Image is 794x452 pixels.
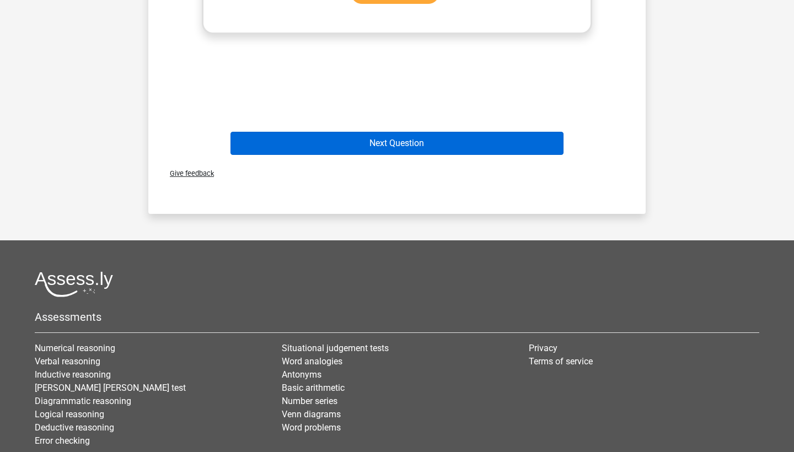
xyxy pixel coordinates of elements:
[35,422,114,433] a: Deductive reasoning
[35,310,759,324] h5: Assessments
[35,409,104,419] a: Logical reasoning
[230,132,564,155] button: Next Question
[282,383,345,393] a: Basic arithmetic
[282,356,342,367] a: Word analogies
[282,396,337,406] a: Number series
[35,383,186,393] a: [PERSON_NAME] [PERSON_NAME] test
[282,422,341,433] a: Word problems
[35,343,115,353] a: Numerical reasoning
[529,356,593,367] a: Terms of service
[35,369,111,380] a: Inductive reasoning
[282,369,321,380] a: Antonyms
[161,169,214,177] span: Give feedback
[35,356,100,367] a: Verbal reasoning
[529,343,557,353] a: Privacy
[282,409,341,419] a: Venn diagrams
[35,396,131,406] a: Diagrammatic reasoning
[35,435,90,446] a: Error checking
[282,343,389,353] a: Situational judgement tests
[35,271,113,297] img: Assessly logo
